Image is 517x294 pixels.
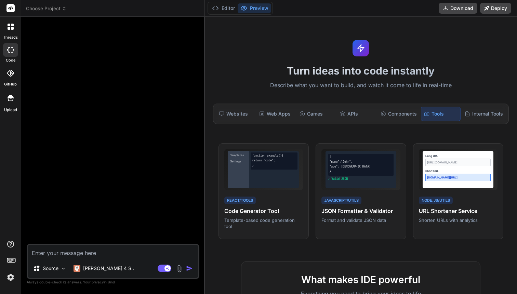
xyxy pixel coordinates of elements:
div: Tools [421,107,461,121]
p: Template-based code generation tool [224,217,303,229]
div: Components [378,107,420,121]
div: } [252,163,296,168]
button: Editor [209,3,238,13]
div: React/Tools [224,197,256,204]
label: GitHub [4,81,17,87]
label: code [6,57,15,63]
img: settings [5,271,16,283]
div: "name":"John", [330,160,392,164]
h1: Turn ideas into code instantly [209,65,513,77]
div: Internal Tools [462,107,506,121]
div: Web Apps [256,107,295,121]
div: APIs [337,107,376,121]
div: [DOMAIN_NAME][URL] [425,174,491,181]
div: Node.js/Utils [419,197,453,204]
img: Pick Models [61,266,66,271]
button: Preview [238,3,271,13]
div: [URL][DOMAIN_NAME] [425,159,491,166]
h4: URL Shortener Service [419,207,498,215]
div: Templates [229,152,248,158]
span: Choose Project [26,5,67,12]
button: Deploy [480,3,511,14]
label: threads [3,35,18,40]
p: Always double-check its answers. Your in Bind [27,279,199,285]
img: attachment [175,265,183,272]
div: } [330,170,392,174]
p: [PERSON_NAME] 4 S.. [83,265,134,272]
img: icon [186,265,193,272]
div: ✓ Valid JSON [328,177,394,181]
div: Games [297,107,336,121]
div: "age": [DEMOGRAPHIC_DATA] [330,165,392,169]
p: Shorten URLs with analytics [419,217,498,223]
span: privacy [92,280,104,284]
h2: What makes IDE powerful [252,272,469,287]
p: Describe what you want to build, and watch it come to life in real-time [209,81,513,90]
img: Claude 4 Sonnet [74,265,80,272]
div: Long URL [425,154,491,158]
label: Upload [4,107,17,113]
h4: JSON Formatter & Validator [321,207,400,215]
button: Download [439,3,477,14]
p: Format and validate JSON data [321,217,400,223]
div: Websites [216,107,255,121]
div: JavaScript/Utils [321,197,361,204]
div: Short URL [425,169,491,173]
p: Source [43,265,58,272]
div: Settings [229,159,248,164]
h4: Code Generator Tool [224,207,303,215]
div: function example() { [252,154,296,158]
div: { [330,155,392,159]
div: return "code"; [252,159,296,163]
